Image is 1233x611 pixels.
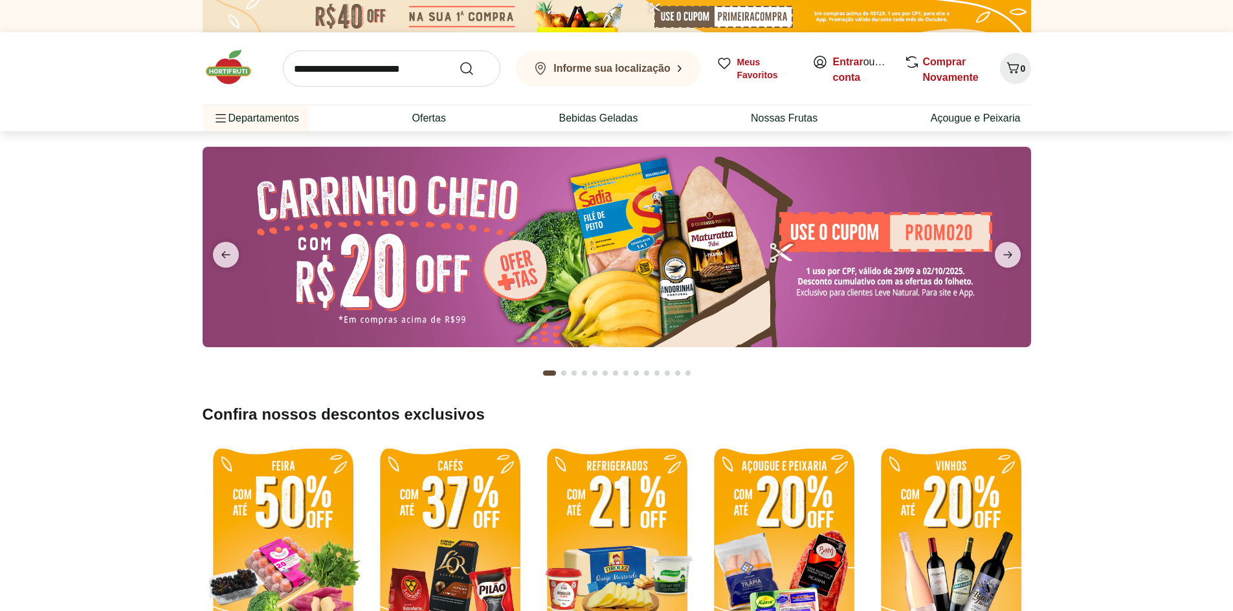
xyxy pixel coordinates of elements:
[459,61,490,76] button: Submit Search
[559,111,638,126] a: Bebidas Geladas
[621,358,631,389] button: Go to page 8 from fs-carousel
[283,50,500,87] input: search
[516,50,701,87] button: Informe sua localização
[1021,63,1026,74] span: 0
[553,63,671,74] b: Informe sua localização
[540,358,559,389] button: Current page from fs-carousel
[1000,53,1031,84] button: Carrinho
[833,56,863,67] a: Entrar
[569,358,579,389] button: Go to page 3 from fs-carousel
[631,358,641,389] button: Go to page 9 from fs-carousel
[203,147,1031,347] img: cupom
[590,358,600,389] button: Go to page 5 from fs-carousel
[833,54,891,85] span: ou
[923,56,979,83] a: Comprar Novamente
[662,358,672,389] button: Go to page 12 from fs-carousel
[203,242,249,268] button: previous
[751,111,817,126] a: Nossas Frutas
[213,103,299,134] span: Departamentos
[610,358,621,389] button: Go to page 7 from fs-carousel
[931,111,1021,126] a: Açougue e Peixaria
[672,358,683,389] button: Go to page 13 from fs-carousel
[641,358,652,389] button: Go to page 10 from fs-carousel
[737,56,797,81] span: Meus Favoritos
[683,358,693,389] button: Go to page 14 from fs-carousel
[559,358,569,389] button: Go to page 2 from fs-carousel
[652,358,662,389] button: Go to page 11 from fs-carousel
[600,358,610,389] button: Go to page 6 from fs-carousel
[203,48,267,87] img: Hortifruti
[984,242,1031,268] button: next
[213,103,228,134] button: Menu
[203,404,1031,425] h2: Confira nossos descontos exclusivos
[412,111,445,126] a: Ofertas
[579,358,590,389] button: Go to page 4 from fs-carousel
[716,56,797,81] a: Meus Favoritos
